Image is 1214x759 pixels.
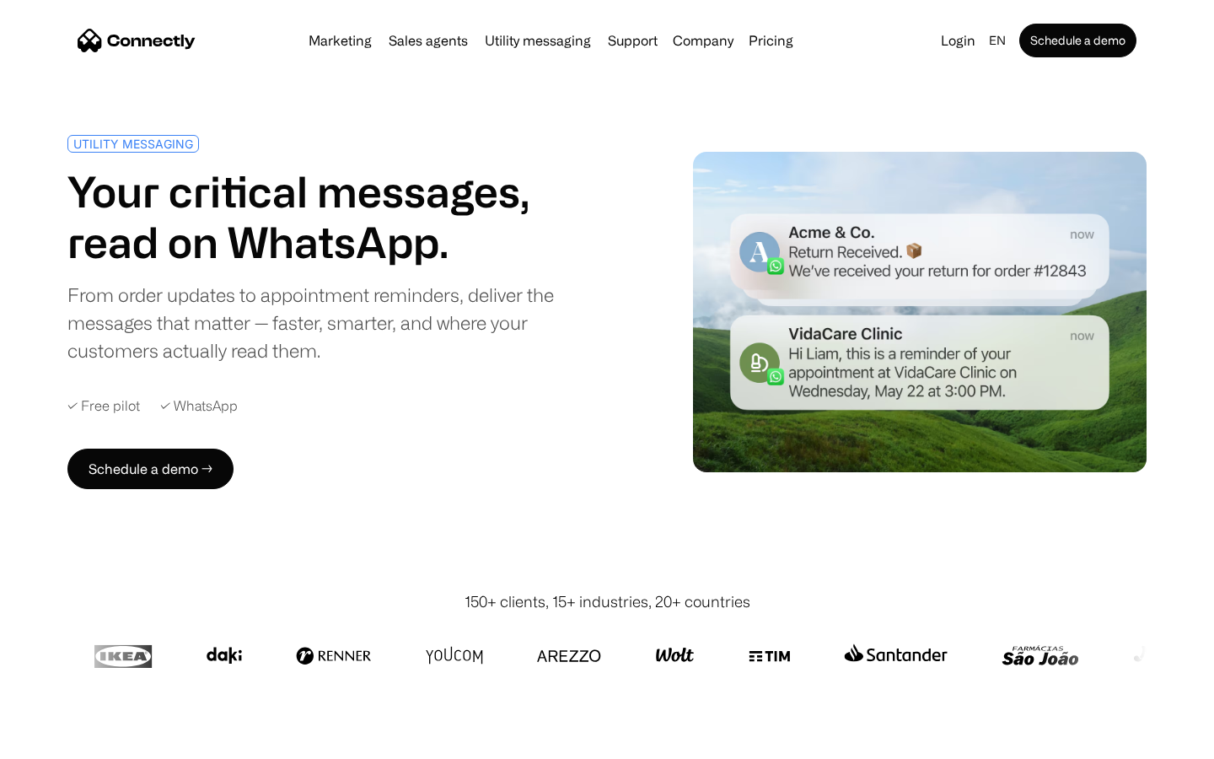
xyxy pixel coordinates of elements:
div: From order updates to appointment reminders, deliver the messages that matter — faster, smarter, ... [67,281,600,364]
div: ✓ WhatsApp [160,398,238,414]
a: Schedule a demo [1019,24,1136,57]
a: Schedule a demo → [67,449,234,489]
div: ✓ Free pilot [67,398,140,414]
div: en [989,29,1006,52]
a: Login [934,29,982,52]
a: Utility messaging [478,34,598,47]
a: Marketing [302,34,379,47]
div: 150+ clients, 15+ industries, 20+ countries [465,590,750,613]
a: Support [601,34,664,47]
div: Company [673,29,733,52]
a: Sales agents [382,34,475,47]
a: Pricing [742,34,800,47]
h1: Your critical messages, read on WhatsApp. [67,166,600,267]
div: UTILITY MESSAGING [73,137,193,150]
